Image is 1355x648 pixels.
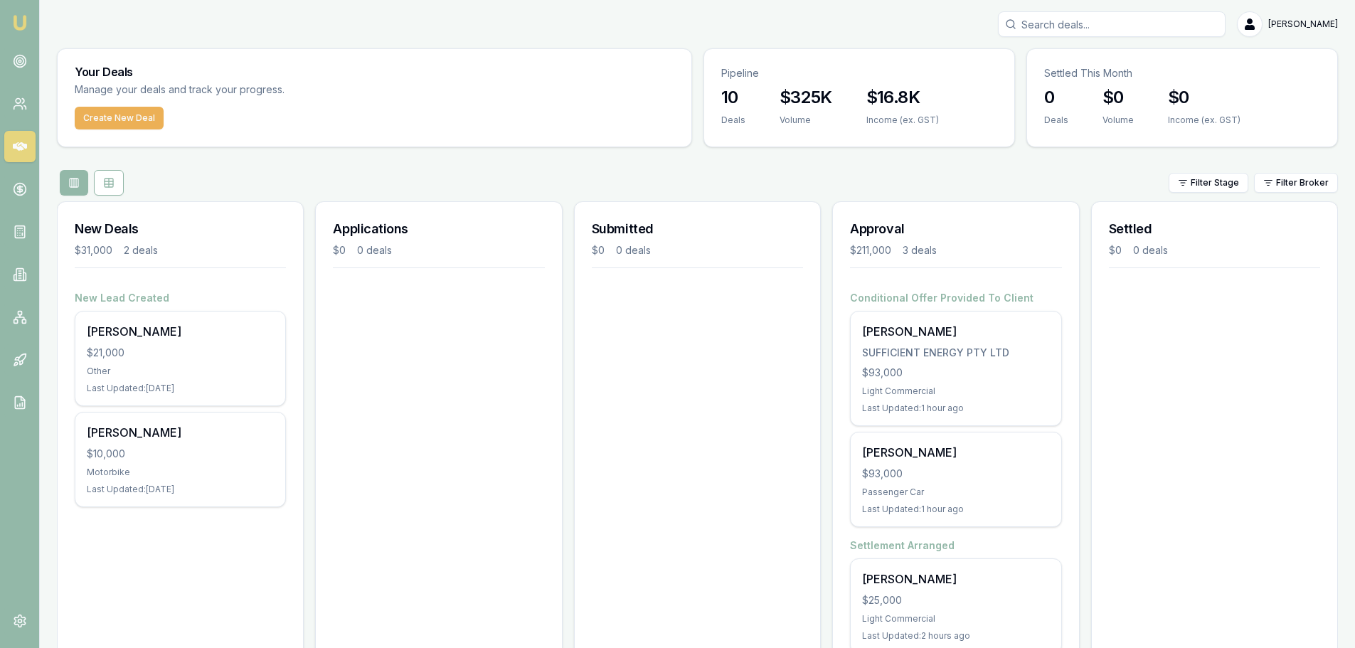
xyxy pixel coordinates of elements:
[850,291,1061,305] h4: Conditional Offer Provided To Client
[1169,173,1248,193] button: Filter Stage
[721,86,745,109] h3: 10
[862,504,1049,515] div: Last Updated: 1 hour ago
[87,323,274,340] div: [PERSON_NAME]
[850,538,1061,553] h4: Settlement Arranged
[862,630,1049,642] div: Last Updated: 2 hours ago
[75,291,286,305] h4: New Lead Created
[862,386,1049,397] div: Light Commercial
[866,86,939,109] h3: $16.8K
[862,346,1049,360] div: SUFFICIENT ENERGY PTY LTD
[903,243,937,257] div: 3 deals
[1109,243,1122,257] div: $0
[1254,173,1338,193] button: Filter Broker
[616,243,651,257] div: 0 deals
[998,11,1226,37] input: Search deals
[87,484,274,495] div: Last Updated: [DATE]
[357,243,392,257] div: 0 deals
[87,447,274,461] div: $10,000
[1168,86,1240,109] h3: $0
[862,467,1049,481] div: $93,000
[780,115,832,126] div: Volume
[862,613,1049,625] div: Light Commercial
[1276,177,1329,188] span: Filter Broker
[1044,86,1068,109] h3: 0
[721,115,745,126] div: Deals
[592,243,605,257] div: $0
[1102,115,1134,126] div: Volume
[87,467,274,478] div: Motorbike
[1044,66,1320,80] p: Settled This Month
[1191,177,1239,188] span: Filter Stage
[850,219,1061,239] h3: Approval
[862,366,1049,380] div: $93,000
[721,66,997,80] p: Pipeline
[87,424,274,441] div: [PERSON_NAME]
[866,115,939,126] div: Income (ex. GST)
[124,243,158,257] div: 2 deals
[333,219,544,239] h3: Applications
[87,366,274,377] div: Other
[75,82,439,98] p: Manage your deals and track your progress.
[862,323,1049,340] div: [PERSON_NAME]
[592,219,803,239] h3: Submitted
[862,403,1049,414] div: Last Updated: 1 hour ago
[862,487,1049,498] div: Passenger Car
[11,14,28,31] img: emu-icon-u.png
[1168,115,1240,126] div: Income (ex. GST)
[862,593,1049,607] div: $25,000
[862,444,1049,461] div: [PERSON_NAME]
[75,219,286,239] h3: New Deals
[1109,219,1320,239] h3: Settled
[780,86,832,109] h3: $325K
[87,383,274,394] div: Last Updated: [DATE]
[1102,86,1134,109] h3: $0
[850,243,891,257] div: $211,000
[1133,243,1168,257] div: 0 deals
[75,66,674,78] h3: Your Deals
[1268,18,1338,30] span: [PERSON_NAME]
[862,570,1049,588] div: [PERSON_NAME]
[75,243,112,257] div: $31,000
[87,346,274,360] div: $21,000
[1044,115,1068,126] div: Deals
[75,107,164,129] button: Create New Deal
[333,243,346,257] div: $0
